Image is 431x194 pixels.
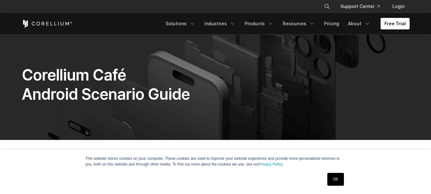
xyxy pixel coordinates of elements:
a: Free Trial [381,18,410,29]
a: Industries [201,18,240,29]
div: Navigation Menu [162,18,410,29]
span: Corellium Café Android Scenario Guide [22,66,190,104]
button: Search [321,1,333,12]
a: Support Center [335,1,385,12]
p: This website stores cookies on your computer. These cookies are used to improve your website expe... [85,156,346,167]
div: Navigation Menu [316,1,410,12]
a: OK [327,173,344,186]
a: Corellium Home [22,20,72,27]
a: Login [387,1,410,12]
a: Pricing [320,18,343,29]
a: Products [241,18,278,29]
a: Solutions [162,18,199,29]
a: Privacy Policy. [259,162,284,167]
a: About [344,18,374,29]
a: Resources [279,18,319,29]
